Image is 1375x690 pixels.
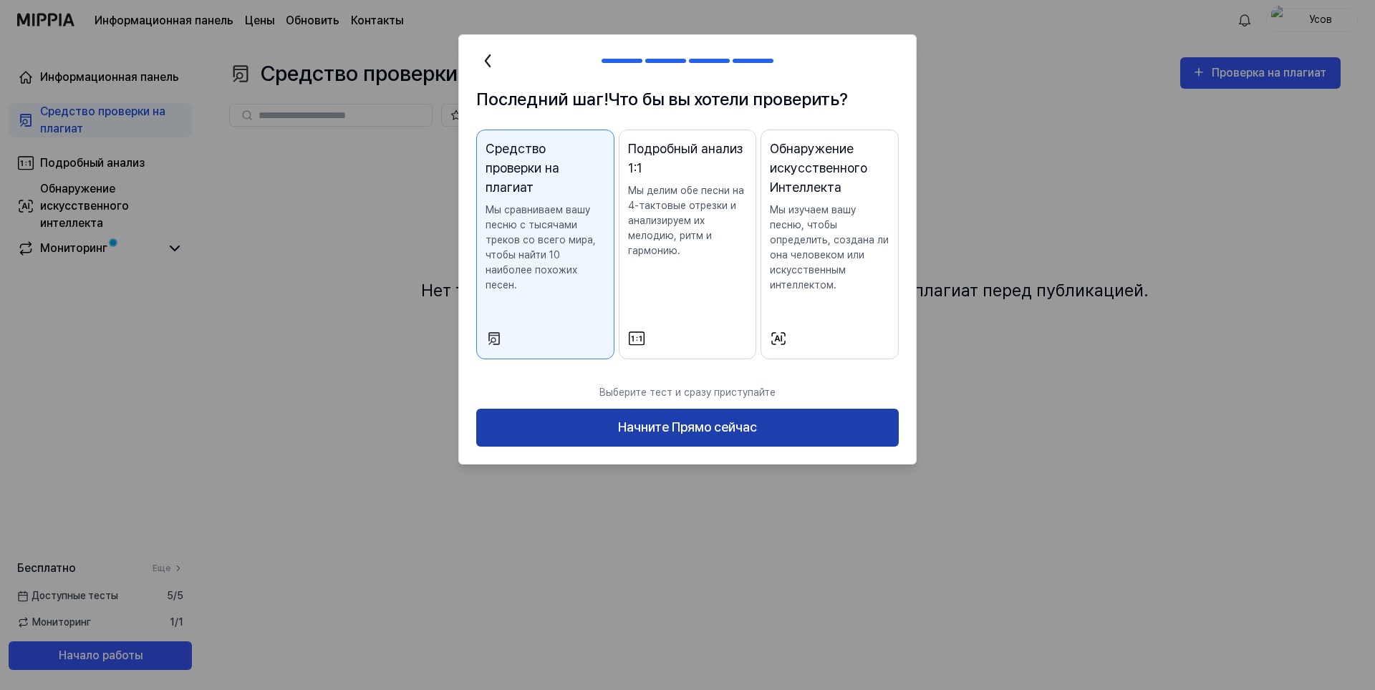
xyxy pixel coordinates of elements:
[770,139,889,197] ya-tr-span: Обнаружение искусственного Интеллекта
[628,185,744,256] ya-tr-span: Мы делим обе песни на 4-тактовые отрезки и анализируем их мелодию, ритм и гармонию.
[476,130,614,359] button: Средство проверки на плагиатМы сравниваем вашу песню с тысячами треков со всего мира, чтобы найти...
[618,417,757,438] ya-tr-span: Начните Прямо сейчас
[476,89,608,110] ya-tr-span: Последний шаг!
[599,387,776,398] ya-tr-span: Выберите тест и сразу приступайте
[761,130,899,359] button: Обнаружение искусственного ИнтеллектаМы изучаем вашу песню, чтобы определить, создана ли она чело...
[628,139,748,178] ya-tr-span: Подробный анализ 1:1
[486,139,605,197] ya-tr-span: Средство проверки на плагиат
[619,130,757,359] button: Подробный анализ 1:1Мы делим обе песни на 4-тактовые отрезки и анализируем их мелодию, ритм и гар...
[770,204,889,291] ya-tr-span: Мы изучаем вашу песню, чтобы определить, создана ли она человеком или искусственным интеллектом.
[486,204,596,291] ya-tr-span: Мы сравниваем вашу песню с тысячами треков со всего мира, чтобы найти 10 наиболее похожих песен.
[476,409,899,447] button: Начните Прямо сейчас
[608,89,848,110] ya-tr-span: Что бы вы хотели проверить?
